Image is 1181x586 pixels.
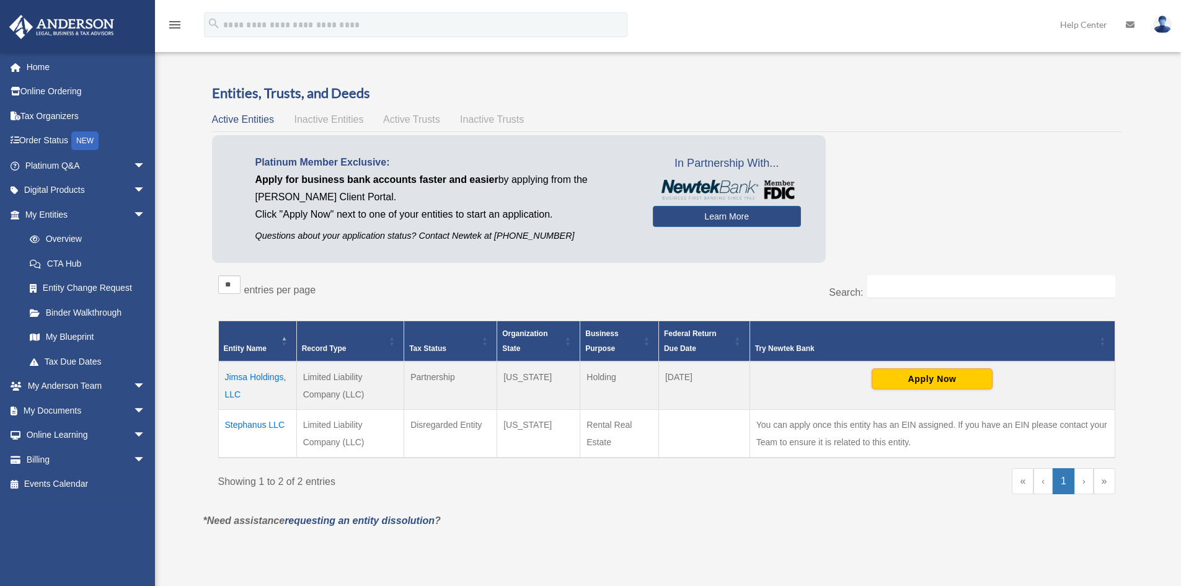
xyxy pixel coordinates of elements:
[133,374,158,399] span: arrow_drop_down
[9,374,164,399] a: My Anderson Teamarrow_drop_down
[658,321,750,362] th: Federal Return Due Date: Activate to sort
[133,202,158,228] span: arrow_drop_down
[829,287,863,298] label: Search:
[664,329,717,353] span: Federal Return Due Date
[218,468,658,491] div: Showing 1 to 2 of 2 entries
[212,114,274,125] span: Active Entities
[460,114,524,125] span: Inactive Trusts
[9,423,164,448] a: Online Learningarrow_drop_down
[296,362,404,410] td: Limited Liability Company (LLC)
[1033,468,1053,494] a: Previous
[1012,468,1033,494] a: First
[1153,16,1172,33] img: User Pic
[255,174,498,185] span: Apply for business bank accounts faster and easier
[1074,468,1094,494] a: Next
[9,128,164,154] a: Order StatusNEW
[294,114,363,125] span: Inactive Entities
[585,329,618,353] span: Business Purpose
[9,153,164,178] a: Platinum Q&Aarrow_drop_down
[133,423,158,448] span: arrow_drop_down
[244,285,316,295] label: entries per page
[9,104,164,128] a: Tax Organizers
[658,362,750,410] td: [DATE]
[296,321,404,362] th: Record Type: Activate to sort
[580,410,659,458] td: Rental Real Estate
[9,79,164,104] a: Online Ordering
[497,321,580,362] th: Organization State: Activate to sort
[497,362,580,410] td: [US_STATE]
[497,410,580,458] td: [US_STATE]
[255,228,634,244] p: Questions about your application status? Contact Newtek at [PHONE_NUMBER]
[17,276,158,301] a: Entity Change Request
[404,362,497,410] td: Partnership
[9,472,164,497] a: Events Calendar
[285,515,435,526] a: requesting an entity dissolution
[218,362,296,410] td: Jimsa Holdings, LLC
[872,368,993,389] button: Apply Now
[167,17,182,32] i: menu
[71,131,99,150] div: NEW
[750,410,1115,458] td: You can apply once this entity has an EIN assigned. If you have an EIN please contact your Team t...
[133,398,158,424] span: arrow_drop_down
[659,180,795,200] img: NewtekBankLogoSM.png
[755,341,1096,356] div: Try Newtek Bank
[9,178,164,203] a: Digital Productsarrow_drop_down
[1094,468,1115,494] a: Last
[653,206,801,227] a: Learn More
[212,84,1121,103] h3: Entities, Trusts, and Deeds
[255,206,634,223] p: Click "Apply Now" next to one of your entities to start an application.
[17,227,152,252] a: Overview
[653,154,801,174] span: In Partnership With...
[9,202,158,227] a: My Entitiesarrow_drop_down
[17,325,158,350] a: My Blueprint
[255,154,634,171] p: Platinum Member Exclusive:
[218,410,296,458] td: Stephanus LLC
[133,447,158,473] span: arrow_drop_down
[17,251,158,276] a: CTA Hub
[203,515,441,526] em: *Need assistance ?
[9,55,164,79] a: Home
[1053,468,1074,494] a: 1
[9,398,164,423] a: My Documentsarrow_drop_down
[17,349,158,374] a: Tax Due Dates
[750,321,1115,362] th: Try Newtek Bank : Activate to sort
[296,410,404,458] td: Limited Liability Company (LLC)
[409,344,446,353] span: Tax Status
[9,447,164,472] a: Billingarrow_drop_down
[302,344,347,353] span: Record Type
[502,329,547,353] span: Organization State
[133,153,158,179] span: arrow_drop_down
[218,321,296,362] th: Entity Name: Activate to invert sorting
[167,22,182,32] a: menu
[17,300,158,325] a: Binder Walkthrough
[6,15,118,39] img: Anderson Advisors Platinum Portal
[404,410,497,458] td: Disregarded Entity
[207,17,221,30] i: search
[224,344,267,353] span: Entity Name
[580,362,659,410] td: Holding
[580,321,659,362] th: Business Purpose: Activate to sort
[404,321,497,362] th: Tax Status: Activate to sort
[255,171,634,206] p: by applying from the [PERSON_NAME] Client Portal.
[383,114,440,125] span: Active Trusts
[133,178,158,203] span: arrow_drop_down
